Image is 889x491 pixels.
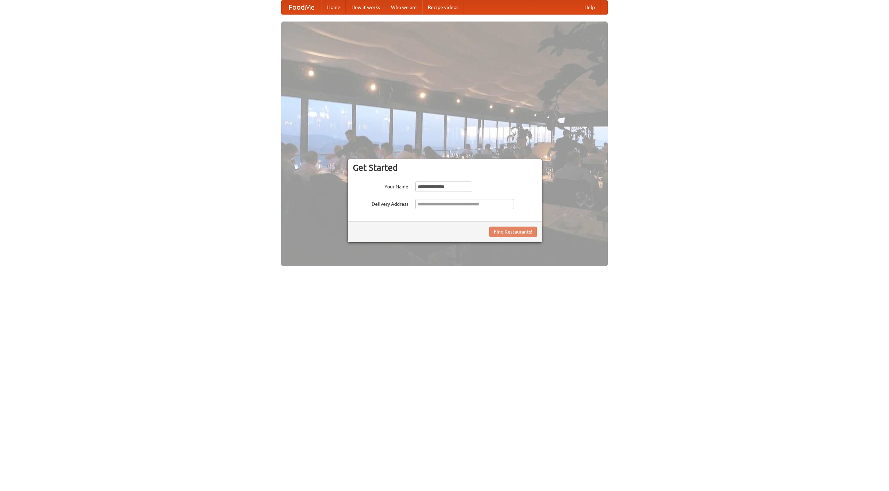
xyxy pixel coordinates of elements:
a: How it works [346,0,385,14]
a: FoodMe [282,0,322,14]
button: Find Restaurants! [489,227,537,237]
a: Who we are [385,0,422,14]
h3: Get Started [353,162,537,173]
label: Your Name [353,181,408,190]
label: Delivery Address [353,199,408,208]
a: Recipe videos [422,0,464,14]
a: Home [322,0,346,14]
a: Help [579,0,600,14]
